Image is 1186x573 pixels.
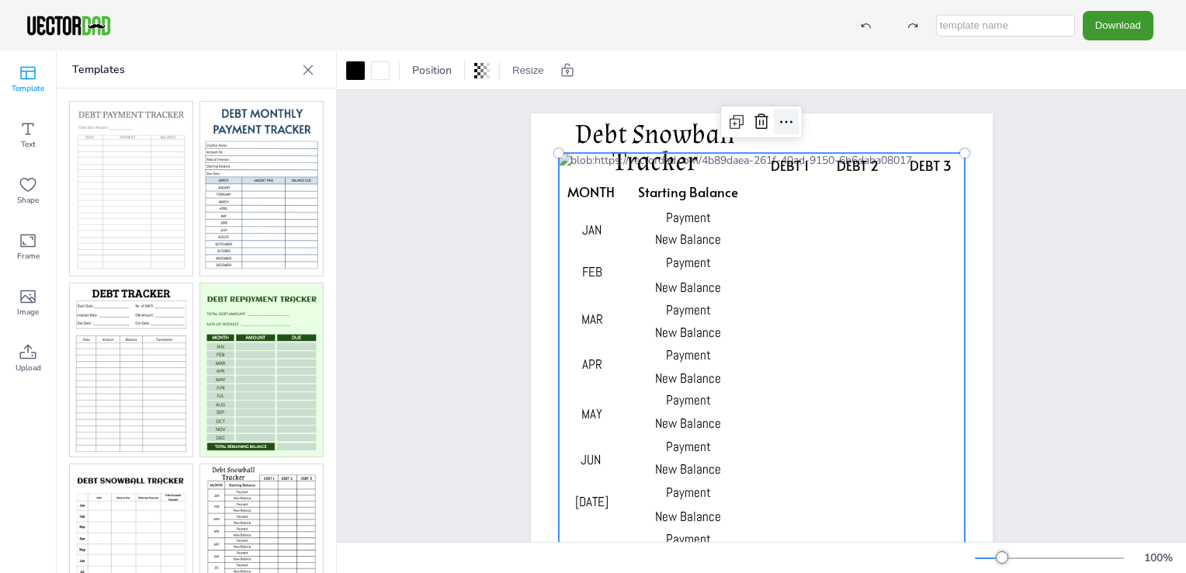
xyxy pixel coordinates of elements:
span: New Balance [655,508,721,525]
button: Resize [506,58,550,83]
span: New Balance [655,279,721,296]
span: Starting Balance [638,182,738,201]
span: New Balance [655,370,721,387]
span: JUN [581,451,601,468]
img: dt3.jpg [70,283,192,457]
span: Payment [666,391,711,408]
span: DEBT 3 [910,156,952,175]
input: template name [936,15,1075,36]
span: Frame [17,250,40,262]
span: Template [12,82,44,95]
span: New Balance [655,415,721,432]
span: MONTH [567,182,615,201]
span: Image [17,306,39,318]
span: APR [582,356,602,373]
span: Payment [666,346,711,363]
span: [DATE] [575,493,609,510]
span: Text [21,138,36,151]
span: New Balance [655,460,721,477]
span: Shape [17,194,39,207]
div: 100 % [1139,550,1177,565]
span: Position [409,63,455,78]
span: Payment [666,301,711,318]
span: Payment [666,209,711,226]
span: Payment [666,530,711,547]
span: AUG [582,540,602,557]
img: dt1.jpg [70,102,192,276]
span: New Balance [655,231,721,248]
span: DEBT 2 [837,156,879,175]
span: FEB [582,263,602,280]
span: MAY [581,405,602,422]
span: Debt Snowball Tracker [575,117,735,179]
span: JAN [582,221,602,238]
span: New Balance [655,324,721,341]
span: Payment [666,438,711,455]
span: Upload [16,362,41,374]
p: Templates [72,51,296,89]
span: Payment [666,484,711,501]
img: VectorDad-1.png [25,14,113,37]
img: dt2.jpg [200,102,323,276]
span: Payment [666,254,711,271]
span: MAR [581,311,603,328]
span: DEBT 1 [771,156,809,175]
img: dt4.jpg [200,283,323,457]
button: Download [1083,11,1153,40]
